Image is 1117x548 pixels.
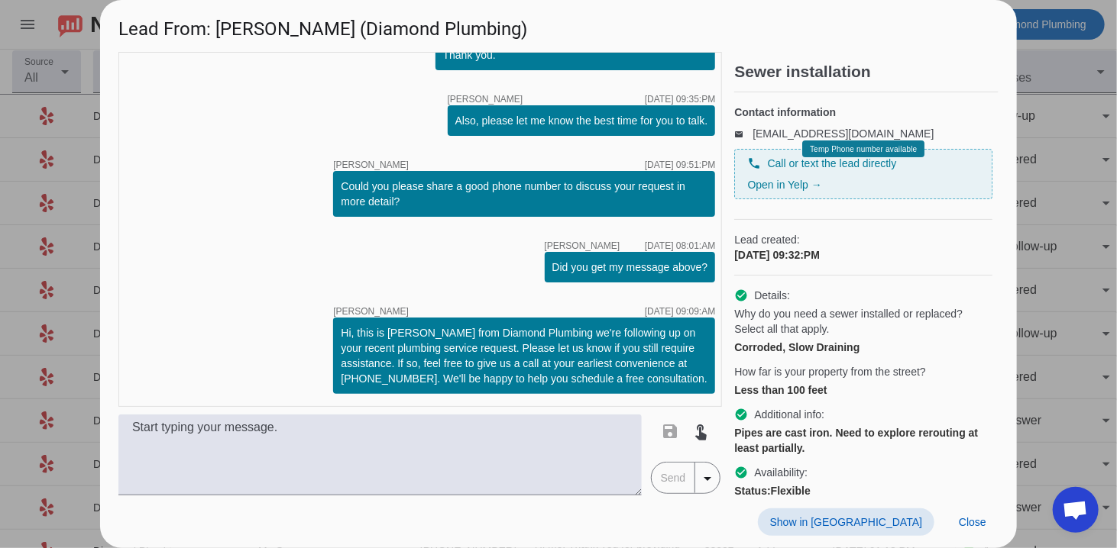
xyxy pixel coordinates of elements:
span: Call or text the lead directly [767,156,896,171]
div: Did you get my message above?​ [552,259,708,275]
mat-icon: email [734,130,753,137]
button: Close [947,508,999,536]
div: Less than 100 feet [734,382,992,398]
span: Details: [754,288,790,303]
div: Corroded, Slow Draining [734,340,992,355]
h2: Sewer installation [734,64,999,79]
span: Lead created: [734,232,992,247]
div: [DATE] 09:51:PM [645,160,715,169]
div: Could you please share a good phone number to discuss your request in more detail?​ [341,179,707,209]
a: [EMAIL_ADDRESS][DOMAIN_NAME] [753,127,934,140]
a: Open in Yelp → [747,179,821,191]
span: [PERSON_NAME] [545,241,620,250]
strong: Status: [734,485,770,497]
button: Show in [GEOGRAPHIC_DATA] [758,508,934,536]
div: Also, please let me know the best time for you to talk.​ [455,113,708,128]
div: Hi, this is [PERSON_NAME] from Diamond Plumbing we're following up on your recent plumbing servic... [341,325,707,386]
span: [PERSON_NAME] [333,307,409,316]
div: Open chat [1053,487,1099,533]
mat-icon: arrow_drop_down [698,469,717,488]
div: [DATE] 09:35:PM [645,95,715,104]
mat-icon: phone [747,156,761,170]
span: How far is your property from the street? [734,364,926,379]
div: Pipes are cast iron. Need to explore rerouting at least partially. [734,425,992,456]
h4: Contact information [734,105,992,120]
span: Show in [GEOGRAPHIC_DATA] [770,516,922,528]
div: Flexible [734,483,992,498]
div: [DATE] 09:32:PM [734,247,992,263]
span: [PERSON_NAME] [448,95,523,104]
span: [PERSON_NAME] [333,160,409,169]
div: [DATE] 08:01:AM [645,241,715,250]
mat-icon: check_circle [734,289,748,302]
span: Temp Phone number available [810,145,917,153]
span: Additional info: [754,407,824,422]
span: Why do you need a sewer installed or replaced? Select all that apply. [734,306,992,337]
mat-icon: check_circle [734,466,748,479]
span: Availability: [754,465,808,480]
mat-icon: check_circle [734,408,748,421]
span: Close [959,516,986,528]
div: [DATE] 09:09:AM [645,307,715,316]
mat-icon: touch_app [692,422,711,440]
